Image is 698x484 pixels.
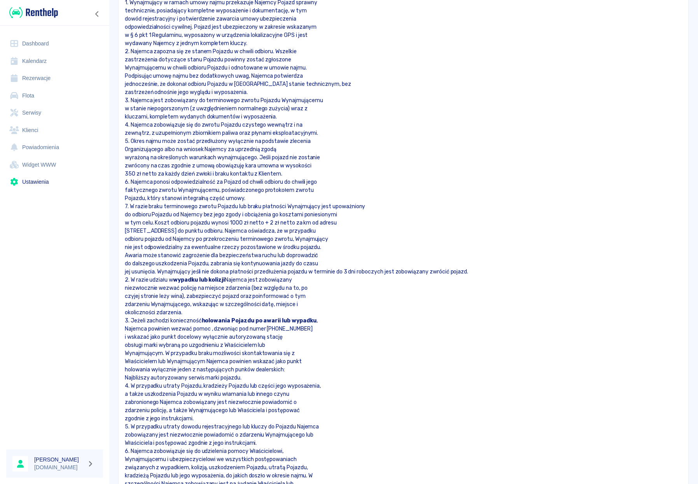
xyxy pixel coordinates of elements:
[6,35,103,52] a: Dashboard
[125,414,682,423] p: zgodnie z jego instrukcjami.
[125,235,682,243] p: odbioru pojazdu od Najemcy po przekroczeniu terminowego zwrotu, Wynajmujący
[125,406,682,414] p: zdarzeniu policję, a także Wynajmującego lub Właściciela i postępować
[125,145,682,153] p: Organizującego albo na wniosek Najemcy za uprzednią zgodą
[125,333,682,341] p: i wskazać jako punkt docelowy wyłącznie autoryzowaną stację
[6,87,103,104] a: Flota
[6,122,103,139] a: Klienci
[125,39,682,47] p: wydawany Najemcy z jednym kompletem kluczy.
[6,104,103,122] a: Serwisy
[125,243,682,251] p: nie jest odpowiedzialny za ewentualne rzeczy pozostawione w środku pojazdu.
[125,292,682,300] p: czyjej stronie leży wina), zabezpieczyć pojazd oraz poinformować o tym
[125,317,682,325] p: 3. Jeżeli zachodzi konieczność ,
[125,23,682,31] p: odpowiedzialności cywilnej. Pojazd jest ubezpieczony w zakresie wskazanym
[125,227,682,235] p: [STREET_ADDRESS] do punktu odbioru. Najemca oświadcza, że w przypadku
[125,259,682,268] p: do dalszego uszkodzenia Pojazdu, zabrania się kontynuowania jazdy do czasu
[91,9,103,19] button: Zwiń nawigację
[125,390,682,398] p: a także uszkodzenia Pojazdu w wyniku włamania lub innego czynu
[125,31,682,39] p: w § 6 pkt 1 Regulaminu, wyposażony w urządzenia lokalizacyjne GPS i jest
[125,162,682,170] p: zwrócony na czas zgodnie z umową obowiązuję kara umowna w wysokości
[125,211,682,219] p: do odbioru Pojazdu od Najemcy bez jego zgody i obciążenia go kosztami poniesionymi
[125,251,682,259] p: Awaria może stanowić zagrożenie dla bezpieczeństwa ruchu lub doprowadzić
[125,64,682,72] p: Wynajmującemu w chwili odbioru Pojazdu i odnotowane w umowie najmu.
[125,194,682,202] p: Pojazdu, który stanowi integralną część umowy.
[125,170,682,178] p: 350 zł netto za każdy dzień zwłoki i braku kontaktu z Klientem.
[125,121,682,129] p: 4. Najemca zobowiązuje się do zwrotu Pojazdu czystego wewnątrz i na
[125,153,682,162] p: wyrażoną na określonych warunkach wynajmującego. Jeśli pojazd nie zostanie
[34,463,84,472] p: [DOMAIN_NAME]
[125,398,682,406] p: zabronionego Najemca zobowiązany jest niezwłocznie powiadomić o
[9,6,58,19] img: Renthelp logo
[125,357,682,366] p: Właścicielem lub Wynajmującym Najemca powinien wskazać jako punkt
[125,439,682,447] p: Właściciela i postępować zgodnie z jego instrukcjami.
[125,374,682,382] p: Najbliższy autoryzowany serwis marki pojazdu.
[125,463,682,472] p: związanych z wypadkiem, kolizją, uszkodzeniem Pojazdu, utratą Pojazdu,
[125,472,682,480] p: kradzieżą Pojazdu lub jego wyposażenia, do jakich doszło w okresie najmu. W
[6,139,103,156] a: Powiadomienia
[125,349,682,357] p: Wynajmującym. W przypadku braku możliwości skontaktowania się z
[125,137,682,145] p: 5. Okres najmu może zostać przedłużony wyłącznie na podstawie zlecenia
[125,219,682,227] p: w tym celu. Koszt odbioru pojazdu wynosi 1000 zł netto + 2 zł netto za km od adresu
[125,308,682,317] p: okoliczności zdarzenia.
[125,47,682,56] p: 2. Najemca zapozna się ze stanem Pojazdu w chwili odbioru. Wszelkie
[34,456,84,463] h6: [PERSON_NAME]
[6,173,103,191] a: Ustawienia
[125,178,682,186] p: 6. Najemca ponosi odpowiedzialność za Pojazd od chwili odbioru do chwili jego
[6,156,103,174] a: Widget WWW
[125,431,682,439] p: zobowiązany jest niezwłocznie powiadomić o zdarzeniu Wynajmującego lub
[125,113,682,121] p: kluczami, kompletem wydanych dokumentów i wyposażenia.
[125,284,682,292] p: niezwłocznie wezwać policję na miejsce zdarzenia (bez względu na to, po
[6,6,58,19] a: Renthelp logo
[125,72,682,80] p: Podpisując umowę najmu bez dodatkowych uwag, Najemca potwierdza
[125,341,682,349] p: obsługi marki wybraną po uzgodnieniu z Właścicielem lub
[125,104,682,113] p: w stanie niepogorszonym (z uwzględnieniem normalnego zużycia) wraz z
[125,7,682,15] p: technicznie, posiadający kompletne wyposażenie i dokumentację, w tym
[125,202,682,211] p: 7. W razie braku terminowego zwrotu Pojazdu lub braku płatności Wynajmujący jest upoważniony
[125,325,682,333] p: Najemca powinien wezwać pomoc , dzwoniąc pod numer [PHONE_NUMBER]
[6,52,103,70] a: Kalendarz
[125,56,682,64] p: zastrzeżenia dotyczące stanu Pojazdu powinny zostać zgłoszone
[125,276,682,284] p: 2. W razie udziału w Najemca jest zobowiązany
[125,186,682,194] p: faktycznego zwrotu Wynajmującemu, poświadczonego protokołem zwrotu
[125,300,682,308] p: zdarzeniu Wynajmującego, wskazując w szczególności datę, miejsce i
[125,447,682,455] p: 6. Najemca zobowiązuje się do udzielenia pomocy Właścicielowi,
[125,366,682,374] p: holowania wyłącznie jeden z następujących punków dealerskich:
[202,317,317,324] strong: holowania Pojazdu po awarii lub wypadku
[125,423,682,431] p: 5. W przypadku utraty dowodu rejestracyjnego lub kluczy do Pojazdu Najemca
[6,70,103,87] a: Rezerwacje
[125,129,682,137] p: zewnątrz, z uzupełnionym zbiornikiem paliwa oraz płynami eksploatacyjnymi.
[125,88,682,96] p: zastrzeżeń odnośnie jego wyglądu i wyposażenia.
[125,268,682,276] p: jej usunięcia. Wynajmujący jeśli nie dokona płatności przedłużenia pojazdu w terminie do 3 dni ro...
[125,15,682,23] p: dowód rejestracyjny i potwierdzenie zawarcia umowy ubezpieczenia
[125,382,682,390] p: 4. W przypadku utraty Pojazdu, kradzieży Pojazdu lub części jego wyposażenia,
[125,455,682,463] p: Wynajmującemu i ubezpieczycielowi we wszystkich postępowaniach
[173,277,225,283] strong: wypadku lub kolizji
[125,80,682,88] p: jednocześnie, że dokonał odbioru Pojazdu w [GEOGRAPHIC_DATA] stanie technicznym, bez
[125,96,682,104] p: 3. Najemca jest zobowiązany do terminowego zwrotu Pojazdu Wynajmującemu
